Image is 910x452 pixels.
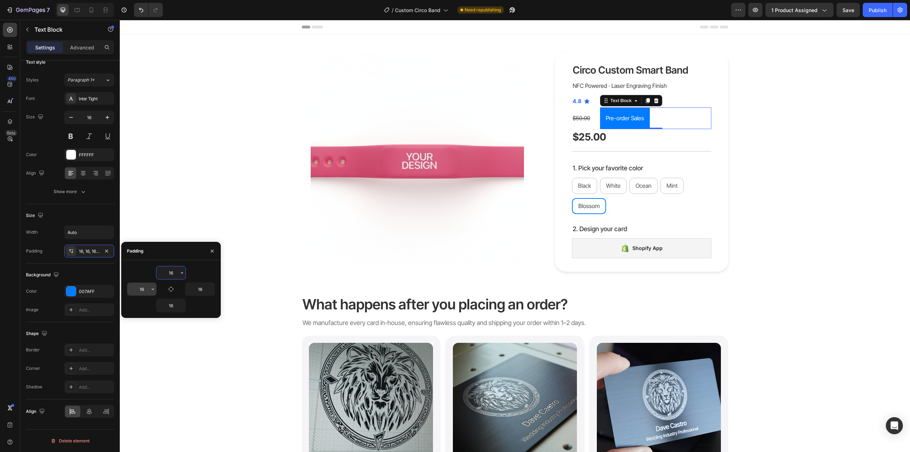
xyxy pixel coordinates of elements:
div: Align [26,407,46,416]
div: Delete element [50,437,90,445]
div: Size [26,112,45,122]
div: 007AFF [79,288,112,295]
iframe: Design area [120,20,910,452]
div: Rich Text Editor. Editing area: main [480,87,530,109]
span: Custom Circo Band [395,6,440,14]
div: Shadow [26,384,42,390]
div: Padding [26,248,42,254]
div: FFFFFF [79,152,112,158]
div: Color [26,151,37,158]
input: Auto [186,283,215,296]
button: Delete element [26,435,114,447]
div: Size [26,211,45,220]
img: gempages_529781543787300071-72e2abc0-3627-4f22-8902-38b687040072.jpg [189,323,313,447]
button: 1 product assigned [765,3,834,17]
span: / [392,6,394,14]
p: Settings [35,44,55,51]
div: Text Block [489,78,513,84]
h1: Circo Custom Smart Band [452,43,582,57]
div: Background [26,270,60,280]
span: White [486,162,501,169]
input: Auto [65,226,114,239]
span: Save [842,7,854,13]
p: NFC Powered · Laser Engraving Finish [453,61,578,71]
p: Text Block [34,25,95,34]
p: Advanced [70,44,94,51]
div: Styles [26,77,38,83]
div: 450 [7,76,17,81]
div: Shopify App [513,224,543,233]
button: Save [836,3,860,17]
div: Add... [79,366,112,372]
button: Show more [26,185,114,198]
div: Image [26,307,38,313]
button: Publish [863,3,893,17]
input: Auto [127,283,156,296]
input: Auto [156,299,186,312]
div: Text style [26,59,45,65]
span: Ocean [516,162,532,169]
strong: 4.8 [453,78,461,85]
button: Paragraph 1* [64,74,114,86]
span: Mint [547,162,558,169]
input: Auto [156,266,186,279]
div: Inter Tight [79,96,112,102]
p: 2. Design your card [453,203,591,215]
img: gempages_529781543787300071-357a4fe8-407f-49f9-a606-d215a6763e64.jpg [333,323,457,447]
h2: What happens after you placing an order? [182,275,609,294]
span: Black [458,162,471,169]
div: Add... [79,307,112,313]
div: Beta [5,130,17,136]
div: Open Intercom Messenger [886,417,903,434]
p: 7 [47,6,50,14]
div: $25.00 [452,110,591,124]
span: Need republishing [465,7,501,13]
div: Add... [79,347,112,353]
div: Align [26,169,46,178]
div: Width [26,229,38,235]
span: Blossom [459,182,480,190]
span: Paragraph 1* [68,77,95,83]
span: 1 product assigned [771,6,818,14]
p: We manufacture every card in-house, ensuring flawless quality and shipping your order within 1–2 ... [183,297,466,309]
button: 7 [3,3,53,17]
div: Padding [127,248,144,254]
img: gempages_529781543787300071-392acfe3-0932-41f7-8f93-e19630996e3d.jpg [477,323,601,447]
div: Shape [26,329,49,339]
p: 1. Pick your favorite color [453,143,591,154]
div: Publish [869,6,887,14]
div: Font [26,95,35,102]
div: $50.00 [452,92,475,104]
div: Rich Text Editor. Editing area: main [452,142,591,155]
div: Corner [26,365,40,372]
p: Pre-order Sales [486,93,524,103]
div: Undo/Redo [134,3,163,17]
div: Color [26,288,37,294]
div: 16, 16, 16, 16 [79,248,100,255]
div: Add... [79,384,112,390]
div: Border [26,347,40,353]
div: Show more [54,188,87,195]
